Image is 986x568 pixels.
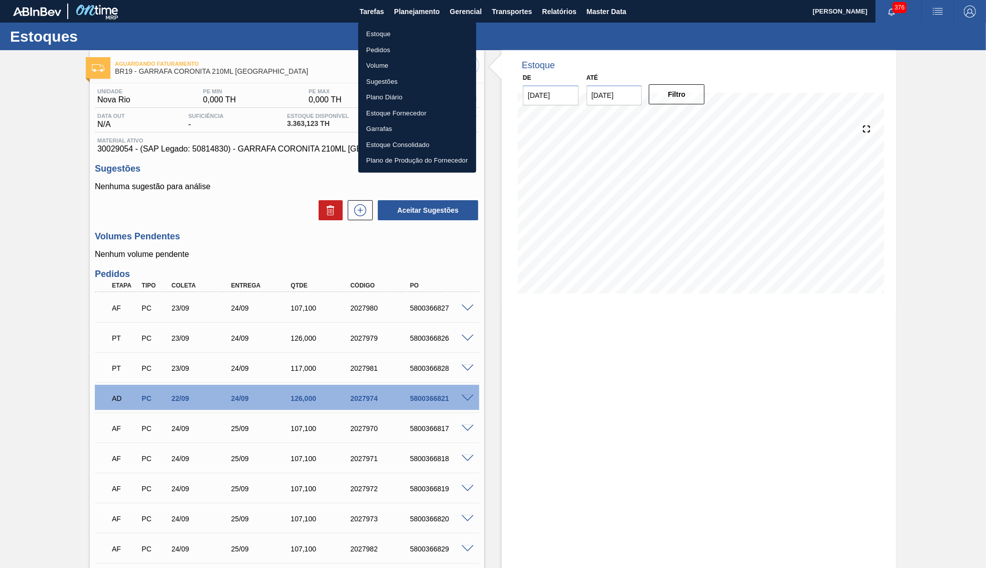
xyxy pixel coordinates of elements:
[358,121,476,137] a: Garrafas
[358,105,476,121] a: Estoque Fornecedor
[358,42,476,58] a: Pedidos
[358,153,476,169] a: Plano de Produção do Fornecedor
[358,137,476,153] a: Estoque Consolidado
[358,26,476,42] a: Estoque
[358,58,476,74] a: Volume
[358,89,476,105] a: Plano Diário
[358,74,476,90] a: Sugestões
